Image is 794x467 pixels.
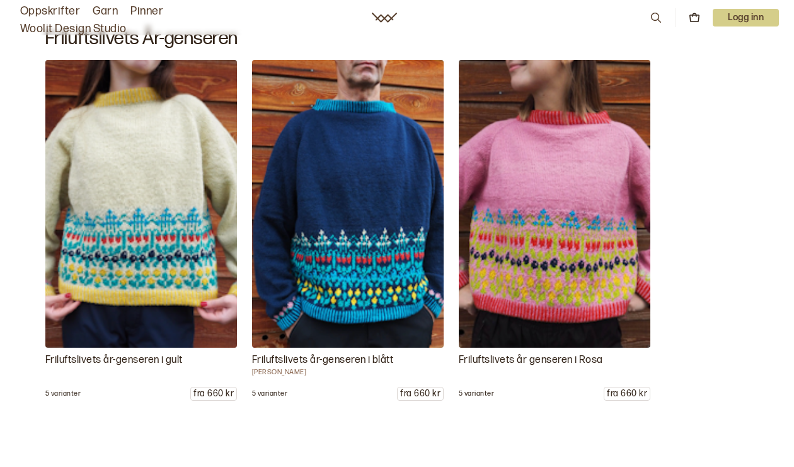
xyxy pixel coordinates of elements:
[252,353,444,368] p: Friluftslivets år-genseren i blått
[459,353,650,368] p: Friluftslivets år genseren i Rosa
[93,3,118,20] a: Garn
[20,3,80,20] a: Oppskrifter
[713,9,779,27] button: User dropdown
[20,20,127,38] a: Woolit Design Studio
[398,387,443,400] p: fra 660 kr
[713,9,779,27] p: Logg inn
[252,60,444,348] img: Anna Spjelkavik Friluftslivgenseren Genseren består av de mange fine fargene du kan finne ute på ...
[372,13,397,23] a: Woolit
[252,389,287,398] p: 5 varianter
[604,387,650,400] p: fra 660 kr
[252,368,444,377] p: [PERSON_NAME]
[459,389,494,398] p: 5 varianter
[45,60,237,348] img: Genseren består av de mange fine fargene du kan finne ute på tur, i form av blomster, planter og ...
[130,3,163,20] a: Pinner
[459,60,650,348] img: Friluftslivgenseren Genseren består av de mange fine fargene du kan finne ute på tur, i form av b...
[252,60,444,401] a: Anna Spjelkavik Friluftslivgenseren Genseren består av de mange fine fargene du kan finne ute på ...
[45,27,749,50] h2: Friluftslivets År-genseren
[459,60,650,401] a: Friluftslivgenseren Genseren består av de mange fine fargene du kan finne ute på tur, i form av b...
[191,387,236,400] p: fra 660 kr
[45,389,81,398] p: 5 varianter
[45,353,237,368] p: Friluftslivets år-genseren i gult
[45,60,237,401] a: Genseren består av de mange fine fargene du kan finne ute på tur, i form av blomster, planter og ...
